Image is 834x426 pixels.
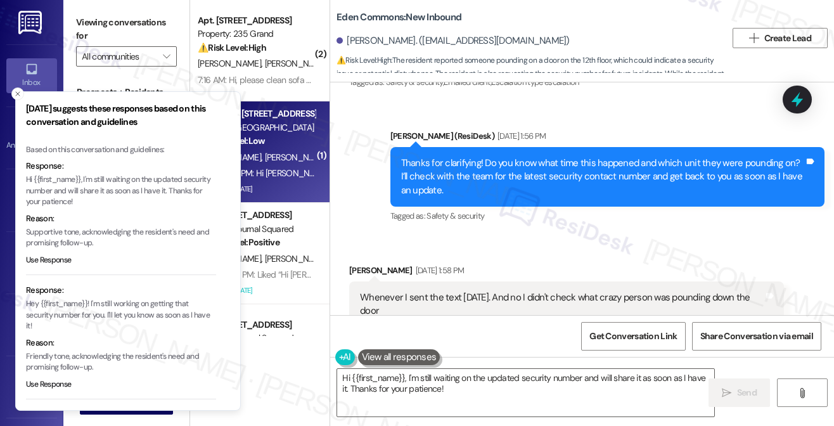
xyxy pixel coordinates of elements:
[196,283,316,299] div: Archived on [DATE]
[401,157,805,197] div: Thanks for clarifying! Do you know what time this happened and which unit they were pounding on? ...
[26,379,72,390] button: Use Response
[444,77,491,87] span: Emailed client ,
[764,32,811,45] span: Create Lead
[337,34,570,48] div: [PERSON_NAME]. ([EMAIL_ADDRESS][DOMAIN_NAME])
[163,51,170,61] i: 
[491,77,579,87] span: Escalation type escalation
[413,264,465,277] div: [DATE] 1:58 PM
[198,107,315,120] div: Apt. L2941, [STREET_ADDRESS][PERSON_NAME]
[6,183,57,217] a: Site Visit •
[26,255,72,266] button: Use Response
[26,284,216,297] div: Response:
[722,388,731,398] i: 
[18,11,44,34] img: ResiDesk Logo
[349,73,579,91] div: Tagged as:
[709,378,770,407] button: Send
[26,174,216,208] p: Hi {{first_name}}, I'm still waiting on the updated security number and will share it as soon as ...
[749,33,759,43] i: 
[700,330,813,343] span: Share Conversation via email
[82,46,157,67] input: All communities
[6,58,57,93] a: Inbox
[198,318,315,332] div: Apt. [STREET_ADDRESS]
[337,11,461,24] b: Eden Commons: New Inbound
[265,152,332,163] span: [PERSON_NAME]
[26,102,216,129] h3: [DATE] suggests these responses based on this conversation and guidelines
[26,145,216,156] div: Based on this conversation and guidelines:
[198,223,315,236] div: Property: Journal Squared
[733,28,828,48] button: Create Lead
[265,58,328,69] span: [PERSON_NAME]
[198,121,315,134] div: Property: [GEOGRAPHIC_DATA]
[198,42,266,53] strong: ⚠️ Risk Level: High
[265,253,328,264] span: [PERSON_NAME]
[26,160,216,172] div: Response:
[6,370,57,404] a: Leads
[26,299,216,332] p: Hey {{first_name}}! I'm still working on getting that security number for you. I'll let you know ...
[198,58,265,69] span: [PERSON_NAME]
[6,245,57,280] a: Insights •
[337,54,726,108] span: : The resident reported someone pounding on a door on the 12th floor, which could indicate a secu...
[26,337,216,349] div: Reason:
[198,135,265,146] strong: 💡 Risk Level: Low
[198,332,315,345] div: Property: Journal Squared
[581,322,685,351] button: Get Conversation Link
[11,87,24,100] button: Close toast
[494,129,546,143] div: [DATE] 1:56 PM
[386,77,444,87] span: Safety & security ,
[737,386,757,399] span: Send
[198,27,315,41] div: Property: 235 Grand
[198,209,315,222] div: Apt. [STREET_ADDRESS]
[196,181,316,197] div: Archived on [DATE]
[692,322,821,351] button: Share Conversation via email
[349,264,784,281] div: [PERSON_NAME]
[337,369,714,416] textarea: Hi {{first_name}}, I'm still waiting on the updated security number and will share it as soon as ...
[6,307,57,342] a: Buildings
[26,227,216,249] p: Supportive tone, acknowledging the resident's need and promising follow-up.
[589,330,677,343] span: Get Conversation Link
[26,351,216,373] p: Friendly tone, acknowledging the resident's need and promising follow-up.
[797,388,807,398] i: 
[390,207,825,225] div: Tagged as:
[198,74,761,86] div: 7:16 AM: Hi, please clean sofa pillows, and beds in the public area. My daughter went there and g...
[76,13,177,46] label: Viewing conversations for
[390,129,825,147] div: [PERSON_NAME] (ResiDesk)
[26,212,216,225] div: Reason:
[427,210,484,221] span: Safety & security
[360,291,764,318] div: Whenever I sent the text [DATE]. And no I didn't check what crazy person was pounding down the door
[337,55,391,65] strong: ⚠️ Risk Level: High
[198,14,315,27] div: Apt. [STREET_ADDRESS]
